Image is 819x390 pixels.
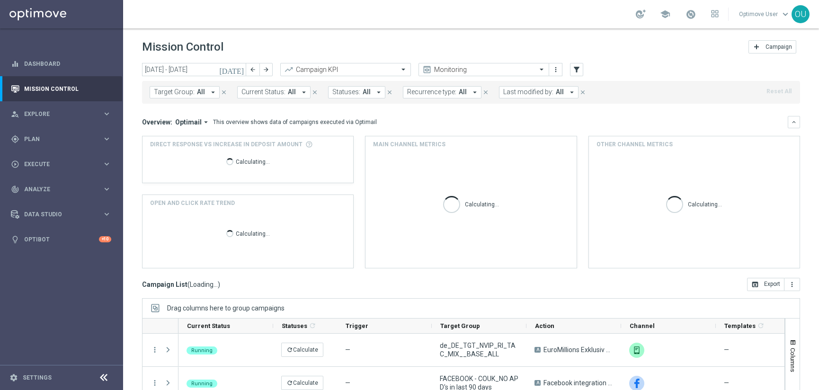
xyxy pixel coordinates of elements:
i: trending_up [284,65,294,74]
button: keyboard_arrow_down [788,116,800,128]
span: — [345,346,350,354]
ng-select: Monitoring [418,63,549,76]
i: equalizer [11,60,19,68]
span: — [724,346,729,354]
span: Plan [24,136,102,142]
input: Select date range [142,63,246,76]
img: OtherLevels [629,343,644,358]
div: track_changes Analyze keyboard_arrow_right [10,186,112,193]
div: +10 [99,236,111,242]
i: close [312,89,318,96]
button: Mission Control [10,85,112,93]
span: All [197,88,205,96]
button: refreshCalculate [281,376,323,390]
i: refresh [757,322,765,329]
span: Running [191,381,213,387]
a: Dashboard [24,51,111,76]
span: Drag columns here to group campaigns [167,304,285,312]
h4: Other channel metrics [596,140,673,149]
span: Action [535,322,554,329]
button: arrow_forward [259,63,273,76]
div: lightbulb Optibot +10 [10,236,112,243]
button: [DATE] [218,63,246,77]
div: Execute [11,160,102,168]
i: arrow_drop_down [300,88,308,97]
button: open_in_browser Export [747,278,784,291]
i: filter_alt [572,65,581,74]
i: more_vert [151,346,159,354]
i: open_in_browser [751,281,759,288]
i: refresh [309,322,316,329]
span: Execute [24,161,102,167]
i: track_changes [11,185,19,194]
span: Direct Response VS Increase In Deposit Amount [150,140,303,149]
span: Target Group [440,322,480,329]
div: OU [792,5,810,23]
button: Last modified by: All arrow_drop_down [499,86,579,98]
i: close [579,89,586,96]
i: arrow_back [249,66,256,73]
span: EuroMillions Exklusiv with 20% off [543,346,613,354]
i: keyboard_arrow_right [102,134,111,143]
span: Campaign [766,44,792,50]
span: — [345,379,350,387]
i: arrow_drop_down [202,118,210,126]
i: add [753,43,760,51]
span: Current Status: [241,88,285,96]
div: Analyze [11,185,102,194]
i: close [386,89,393,96]
span: Last modified by: [503,88,553,96]
i: settings [9,373,18,382]
button: Recurrence type: All arrow_drop_down [403,86,481,98]
button: Current Status: All arrow_drop_down [237,86,311,98]
span: school [660,9,670,19]
p: Calculating... [465,199,499,208]
span: Explore [24,111,102,117]
span: Recurrence type: [407,88,456,96]
a: Settings [23,375,52,381]
span: Trigger [346,322,368,329]
i: arrow_drop_down [471,88,479,97]
span: All [556,88,564,96]
i: close [482,89,489,96]
div: Data Studio [11,210,102,219]
button: close [385,87,394,97]
span: — [724,379,729,387]
i: keyboard_arrow_down [791,119,797,125]
h1: Mission Control [142,40,223,54]
span: Analyze [24,186,102,192]
p: Calculating... [688,199,722,208]
div: Explore [11,110,102,118]
div: This overview shows data of campaigns executed via Optimail [213,118,377,126]
span: Statuses: [332,88,360,96]
span: Channel [630,322,655,329]
span: Facebook integration test [543,379,613,387]
div: play_circle_outline Execute keyboard_arrow_right [10,160,112,168]
span: Running [191,347,213,354]
span: A [534,380,541,386]
button: add Campaign [748,40,796,53]
button: equalizer Dashboard [10,60,112,68]
span: All [363,88,371,96]
i: more_vert [552,66,560,73]
button: Target Group: All arrow_drop_down [150,86,220,98]
i: gps_fixed [11,135,19,143]
button: close [579,87,587,97]
i: play_circle_outline [11,160,19,168]
button: person_search Explore keyboard_arrow_right [10,110,112,118]
i: close [221,89,227,96]
button: close [220,87,228,97]
span: ) [218,280,220,289]
button: filter_alt [570,63,583,76]
colored-tag: Running [187,379,217,388]
i: more_vert [788,281,796,288]
span: keyboard_arrow_down [780,9,791,19]
span: A [534,347,541,353]
button: Statuses: All arrow_drop_down [328,86,385,98]
i: arrow_forward [263,66,269,73]
button: close [481,87,490,97]
p: Calculating... [236,229,270,238]
i: arrow_drop_down [374,88,383,97]
button: more_vert [551,64,561,75]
